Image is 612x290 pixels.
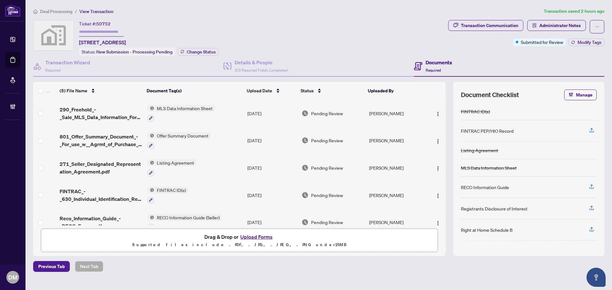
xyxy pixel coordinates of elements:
[461,127,514,134] div: FINTRAC PEP/HIO Record
[147,105,215,122] button: Status IconMLS Data Information Sheet
[302,110,309,117] img: Document Status
[154,105,215,112] span: MLS Data Information Sheet
[245,209,299,236] td: [DATE]
[147,132,154,139] img: Status Icon
[245,127,299,154] td: [DATE]
[96,21,111,27] span: 50752
[367,100,426,127] td: [PERSON_NAME]
[298,82,365,100] th: Status
[367,154,426,181] td: [PERSON_NAME]
[40,9,72,14] span: Deal Processing
[311,110,343,117] span: Pending Review
[33,20,74,50] img: svg%3e
[245,100,299,127] td: [DATE]
[147,105,154,112] img: Status Icon
[564,89,597,100] button: Manage
[435,193,441,198] img: Logo
[204,233,274,241] span: Drag & Drop or
[435,221,441,226] img: Logo
[435,139,441,144] img: Logo
[245,181,299,209] td: [DATE]
[79,47,175,56] div: Status:
[433,135,443,145] button: Logo
[60,215,142,230] span: Reco_Information_Guide_-_RECO_Forms.pdf
[41,229,438,252] span: Drag & Drop orUpload FormsSupported files include .PDF, .JPG, .JPEG, .PNG under25MB
[435,166,441,171] img: Logo
[433,163,443,173] button: Logo
[45,241,434,249] p: Supported files include .PDF, .JPG, .JPEG, .PNG under 25 MB
[187,50,216,54] span: Change Status
[461,226,513,233] div: Right at Home Schedule B
[75,261,103,272] button: Next Tab
[247,87,272,94] span: Upload Date
[302,192,309,199] img: Document Status
[79,9,113,14] span: View Transaction
[301,87,314,94] span: Status
[532,23,537,28] span: solution
[461,205,528,212] div: Registrants Disclosure of Interest
[461,164,517,171] div: MLS Data Information Sheet
[79,20,111,27] div: Ticket #:
[178,48,219,56] button: Change Status
[365,82,425,100] th: Uploaded By
[154,187,188,194] span: FINTRAC ID(s)
[33,9,38,14] span: home
[60,133,142,148] span: 801_Offer_Summary_Document_-_For_use_w__Agrmt_of_Purchase___Sale_-_PropTx-[PERSON_NAME].pdf
[435,111,441,117] img: Logo
[311,164,343,171] span: Pending Review
[144,82,244,100] th: Document Tag(s)
[595,25,599,29] span: ellipsis
[235,68,288,73] span: 3/3 Required Fields Completed
[539,20,581,31] span: Administrator Notes
[244,82,298,100] th: Upload Date
[60,87,87,94] span: (5) File Name
[154,214,222,221] span: RECO Information Guide (Seller)
[60,106,142,121] span: 290_Freehold_-_Sale_MLS_Data_Information_Form_-_PropTx-[PERSON_NAME].pdf
[367,209,426,236] td: [PERSON_NAME]
[426,59,452,66] h4: Documents
[8,273,17,282] span: DM
[544,8,604,15] article: Transaction saved 2 hours ago
[311,137,343,144] span: Pending Review
[147,187,188,204] button: Status IconFINTRAC ID(s)
[461,20,518,31] div: Transaction Communication
[568,39,604,46] button: Modify Tags
[578,40,601,45] span: Modify Tags
[60,160,142,175] span: 271_Seller_Designated_Representation_Agreement.pdf
[461,90,519,99] span: Document Checklist
[45,68,61,73] span: Required
[521,39,563,46] span: Submitted for Review
[426,68,441,73] span: Required
[576,90,593,100] span: Manage
[527,20,586,31] button: Administrator Notes
[5,5,20,17] img: logo
[147,214,154,221] img: Status Icon
[75,8,77,15] li: /
[147,132,211,149] button: Status IconOffer Summary Document
[367,127,426,154] td: [PERSON_NAME]
[367,181,426,209] td: [PERSON_NAME]
[57,82,144,100] th: (5) File Name
[38,261,65,272] span: Previous Tab
[302,137,309,144] img: Document Status
[586,268,606,287] button: Open asap
[302,219,309,226] img: Document Status
[461,184,509,191] div: RECO Information Guide
[311,219,343,226] span: Pending Review
[154,132,211,139] span: Offer Summary Document
[147,159,154,166] img: Status Icon
[147,214,222,231] button: Status IconRECO Information Guide (Seller)
[311,192,343,199] span: Pending Review
[245,154,299,181] td: [DATE]
[433,217,443,227] button: Logo
[154,159,197,166] span: Listing Agreement
[60,187,142,203] span: FINTRAC_-_630_Individual_Identification_Record__A__-_PropTx-[PERSON_NAME].pdf
[461,147,498,154] div: Listing Agreement
[79,39,126,46] span: [STREET_ADDRESS]
[45,59,90,66] h4: Transaction Wizard
[33,261,70,272] button: Previous Tab
[96,49,172,55] span: New Submission - Processing Pending
[433,190,443,200] button: Logo
[302,164,309,171] img: Document Status
[235,59,288,66] h4: Details & People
